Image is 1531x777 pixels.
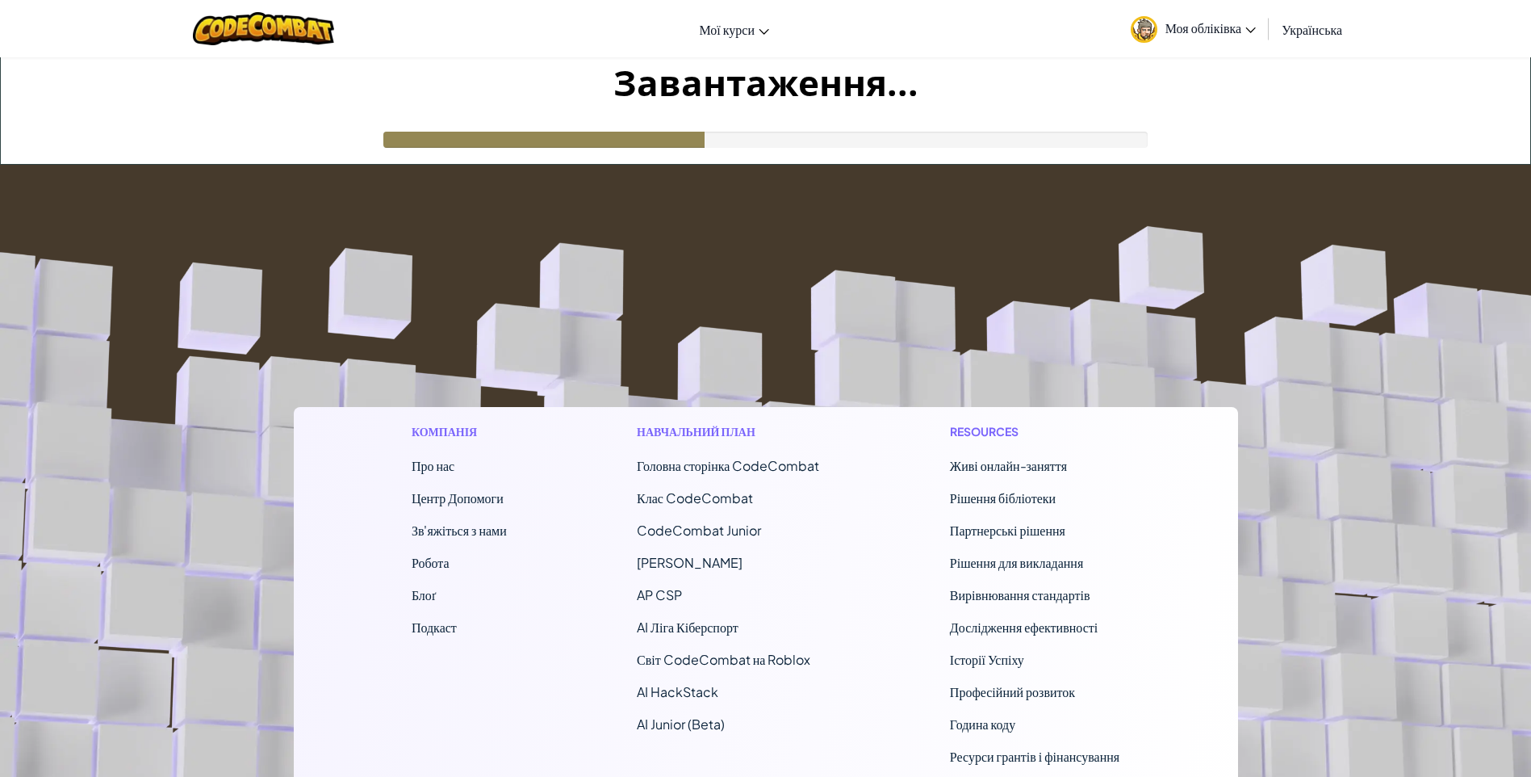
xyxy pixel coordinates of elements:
[950,748,1119,765] a: Ресурси грантів і фінансування
[1274,7,1350,51] a: Українська
[699,21,754,38] span: Мої курси
[637,619,738,636] a: AI Ліга Кіберспорт
[637,522,761,539] a: CodeCombat Junior
[412,457,454,474] a: Про нас
[950,423,1119,440] h1: Resources
[691,7,776,51] a: Мої курси
[412,554,450,571] a: Робота
[1282,21,1342,38] span: Українська
[1,57,1530,107] h1: Завантаження...
[412,619,457,636] a: Подкаст
[1123,3,1264,54] a: Моя обліківка
[950,489,1056,506] a: Рішення бібліотеки
[637,457,819,474] span: Головна сторінка CodeCombat
[412,522,507,539] span: Зв'яжіться з нами
[1165,19,1256,36] span: Моя обліківка
[412,423,507,440] h1: Компанія
[950,457,1067,474] a: Живі онлайн-заняття
[412,586,437,603] a: Блоґ
[950,619,1098,636] a: Дослідження ефективності
[637,423,819,440] h1: Навчальний план
[950,651,1024,668] a: Історії Успіху
[637,489,753,506] a: Клас CodeCombat
[1131,16,1157,43] img: avatar
[950,683,1075,700] a: Професійний розвиток
[950,716,1015,733] a: Година коду
[412,489,504,506] a: Центр Допомоги
[637,683,718,700] a: AI HackStack
[950,522,1065,539] a: Партнерські рішення
[637,554,742,571] a: [PERSON_NAME]
[637,716,725,733] a: AI Junior (Beta)
[637,586,682,603] a: AP CSP
[637,651,810,668] a: Світ CodeCombat на Roblox
[950,554,1083,571] a: Рішення для викладання
[193,12,334,45] img: CodeCombat logo
[950,586,1090,603] a: Вирівнювання стандартів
